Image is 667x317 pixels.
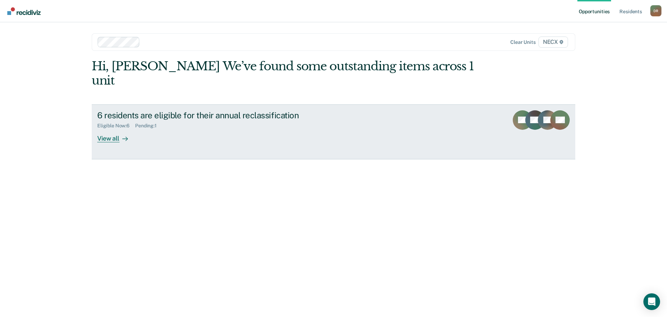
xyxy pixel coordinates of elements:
span: NECX [538,37,568,48]
img: Recidiviz [7,7,41,15]
a: 6 residents are eligible for their annual reclassificationEligible Now:6Pending:1View all [92,104,575,159]
div: View all [97,129,136,142]
div: 6 residents are eligible for their annual reclassification [97,110,341,120]
div: Hi, [PERSON_NAME] We’ve found some outstanding items across 1 unit [92,59,479,88]
div: Eligible Now : 6 [97,123,135,129]
div: Clear units [510,39,536,45]
div: Pending : 1 [135,123,162,129]
button: Profile dropdown button [650,5,661,16]
div: Open Intercom Messenger [643,293,660,310]
div: D R [650,5,661,16]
